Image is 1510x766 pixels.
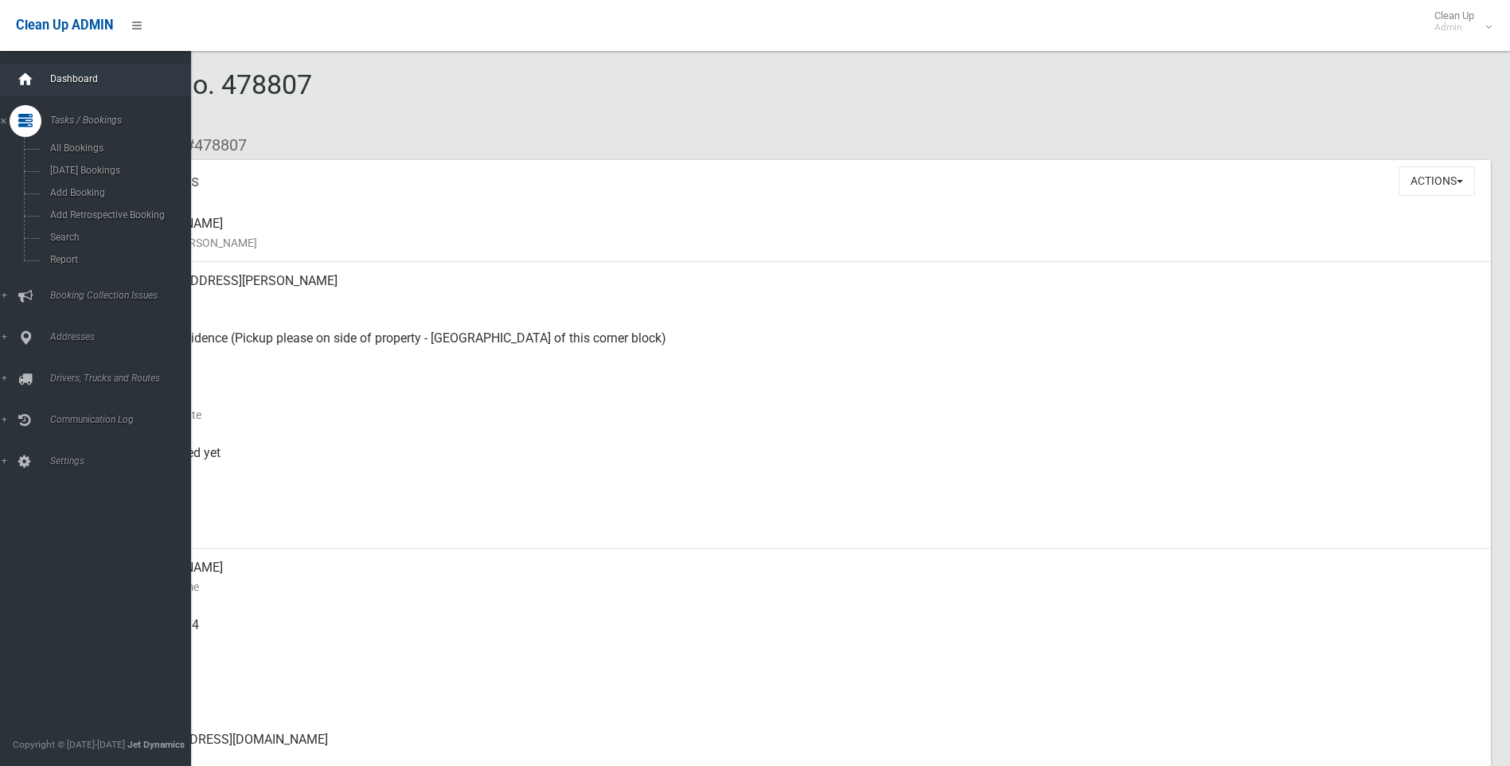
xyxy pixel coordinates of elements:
[127,463,1478,482] small: Collected At
[127,739,185,750] strong: Jet Dynamics
[45,165,189,176] span: [DATE] Bookings
[45,290,203,301] span: Booking Collection Issues
[1426,10,1490,33] span: Clean Up
[45,414,203,425] span: Communication Log
[127,405,1478,424] small: Collection Date
[127,635,1478,654] small: Mobile
[13,739,125,750] span: Copyright © [DATE]-[DATE]
[127,319,1478,377] div: Side of Residence (Pickup please on side of property - [GEOGRAPHIC_DATA] of this corner block)
[45,187,189,198] span: Add Booking
[16,18,113,33] span: Clean Up ADMIN
[45,331,203,342] span: Addresses
[127,233,1478,252] small: Name of [PERSON_NAME]
[127,491,1478,549] div: [DATE]
[127,434,1478,491] div: Not collected yet
[45,254,189,265] span: Report
[127,377,1478,434] div: [DATE]
[45,143,189,154] span: All Bookings
[127,348,1478,367] small: Pickup Point
[127,663,1478,721] div: None given
[45,373,203,384] span: Drivers, Trucks and Routes
[127,549,1478,606] div: [PERSON_NAME]
[70,68,312,131] span: Booking No. 478807
[127,205,1478,262] div: [PERSON_NAME]
[45,115,203,126] span: Tasks / Bookings
[127,692,1478,711] small: Landline
[127,520,1478,539] small: Zone
[45,209,189,221] span: Add Retrospective Booking
[127,291,1478,310] small: Address
[45,232,189,243] span: Search
[174,131,247,160] li: #478807
[127,577,1478,596] small: Contact Name
[127,606,1478,663] div: 0415484434
[45,455,203,467] span: Settings
[1434,21,1474,33] small: Admin
[127,262,1478,319] div: [STREET_ADDRESS][PERSON_NAME]
[45,73,203,84] span: Dashboard
[1399,166,1475,196] button: Actions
